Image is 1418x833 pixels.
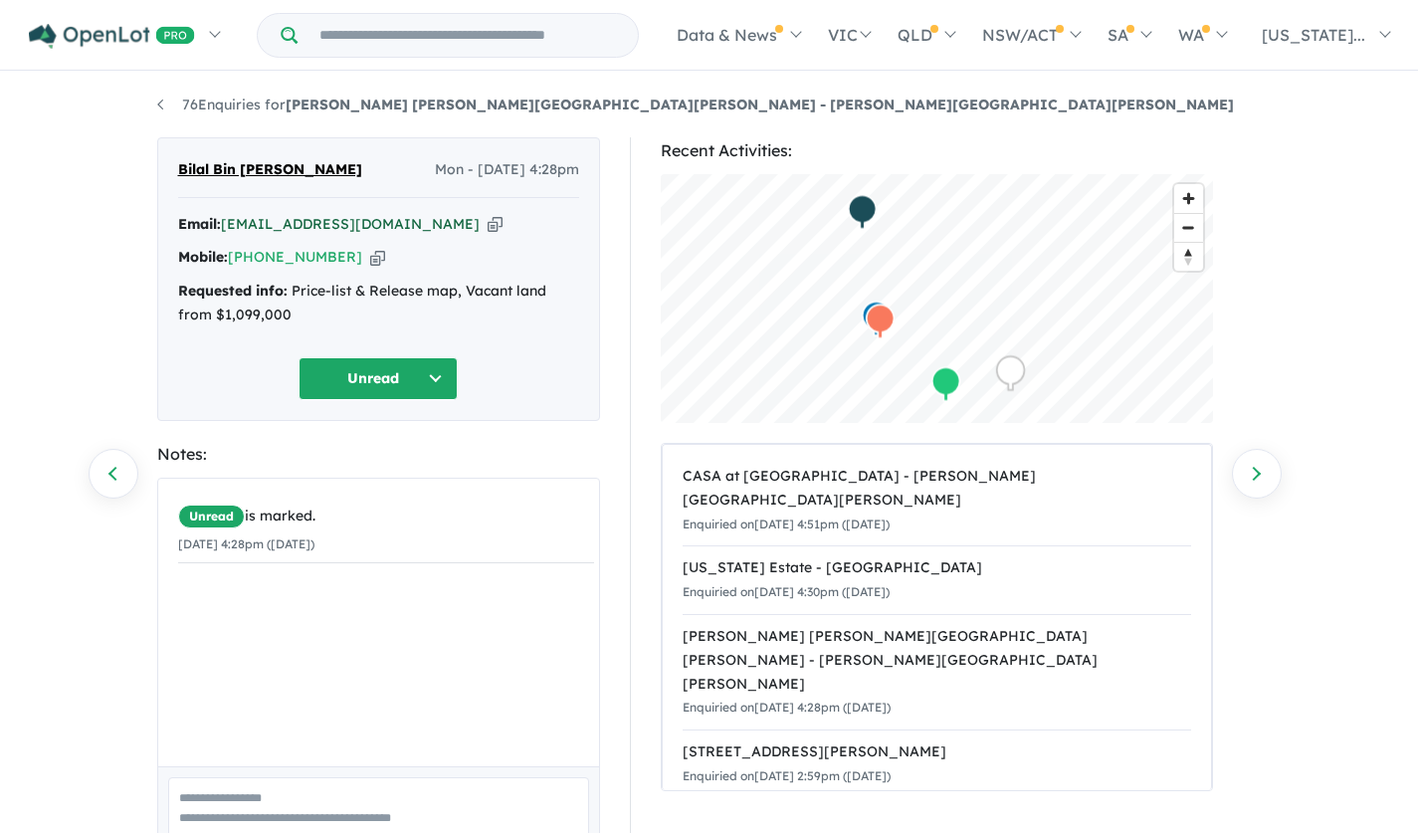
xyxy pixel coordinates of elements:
[683,545,1191,615] a: [US_STATE] Estate - [GEOGRAPHIC_DATA]Enquiried on[DATE] 4:30pm ([DATE])
[178,505,594,528] div: is marked.
[683,584,890,599] small: Enquiried on [DATE] 4:30pm ([DATE])
[221,215,480,233] a: [EMAIL_ADDRESS][DOMAIN_NAME]
[847,194,877,231] div: Map marker
[178,248,228,266] strong: Mobile:
[157,441,600,468] div: Notes:
[995,355,1025,392] div: Map marker
[683,614,1191,730] a: [PERSON_NAME] [PERSON_NAME][GEOGRAPHIC_DATA][PERSON_NAME] - [PERSON_NAME][GEOGRAPHIC_DATA][PERSON...
[861,301,891,337] div: Map marker
[1174,184,1203,213] button: Zoom in
[488,214,503,235] button: Copy
[661,137,1213,164] div: Recent Activities:
[178,158,362,182] span: Bilal Bin [PERSON_NAME]
[302,14,634,57] input: Try estate name, suburb, builder or developer
[683,729,1191,799] a: [STREET_ADDRESS][PERSON_NAME]Enquiried on[DATE] 2:59pm ([DATE])
[1174,214,1203,242] span: Zoom out
[683,700,891,715] small: Enquiried on [DATE] 4:28pm ([DATE])
[865,304,895,340] div: Map marker
[683,768,891,783] small: Enquiried on [DATE] 2:59pm ([DATE])
[683,625,1191,696] div: [PERSON_NAME] [PERSON_NAME][GEOGRAPHIC_DATA][PERSON_NAME] - [PERSON_NAME][GEOGRAPHIC_DATA][PERSON...
[1262,25,1365,45] span: [US_STATE]...
[29,24,195,49] img: Openlot PRO Logo White
[178,536,314,551] small: [DATE] 4:28pm ([DATE])
[286,96,1234,113] strong: [PERSON_NAME] [PERSON_NAME][GEOGRAPHIC_DATA][PERSON_NAME] - [PERSON_NAME][GEOGRAPHIC_DATA][PERSON...
[683,465,1191,513] div: CASA at [GEOGRAPHIC_DATA] - [PERSON_NAME][GEOGRAPHIC_DATA][PERSON_NAME]
[683,517,890,531] small: Enquiried on [DATE] 4:51pm ([DATE])
[683,556,1191,580] div: [US_STATE] Estate - [GEOGRAPHIC_DATA]
[683,740,1191,764] div: [STREET_ADDRESS][PERSON_NAME]
[1174,213,1203,242] button: Zoom out
[178,282,288,300] strong: Requested info:
[178,505,245,528] span: Unread
[661,174,1213,423] canvas: Map
[683,455,1191,546] a: CASA at [GEOGRAPHIC_DATA] - [PERSON_NAME][GEOGRAPHIC_DATA][PERSON_NAME]Enquiried on[DATE] 4:51pm ...
[930,366,960,403] div: Map marker
[435,158,579,182] span: Mon - [DATE] 4:28pm
[157,96,1234,113] a: 76Enquiries for[PERSON_NAME] [PERSON_NAME][GEOGRAPHIC_DATA][PERSON_NAME] - [PERSON_NAME][GEOGRAPH...
[370,247,385,268] button: Copy
[299,357,458,400] button: Unread
[178,280,579,327] div: Price-list & Release map, Vacant land from $1,099,000
[228,248,362,266] a: [PHONE_NUMBER]
[1174,243,1203,271] span: Reset bearing to north
[1174,242,1203,271] button: Reset bearing to north
[157,94,1262,117] nav: breadcrumb
[178,215,221,233] strong: Email:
